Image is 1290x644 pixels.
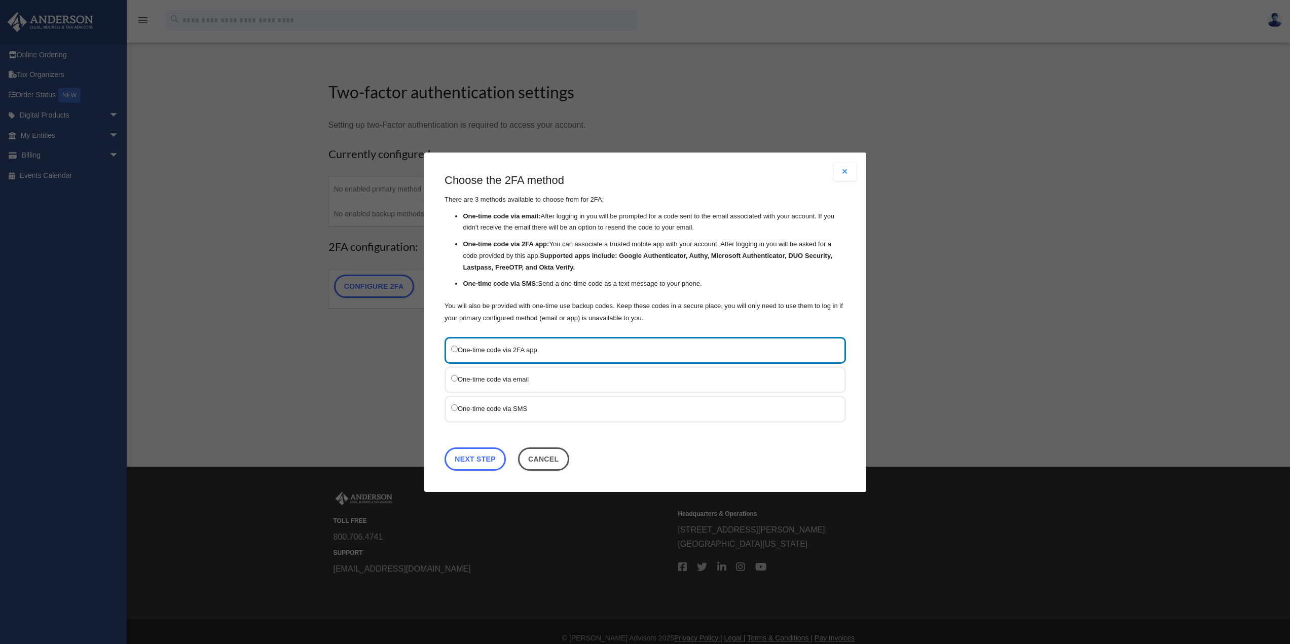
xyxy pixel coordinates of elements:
button: Close this dialog window [518,447,569,470]
input: One-time code via 2FA app [451,345,458,352]
div: There are 3 methods available to choose from for 2FA: [445,173,846,324]
label: One-time code via SMS [451,402,829,414]
label: One-time code via 2FA app [451,343,829,356]
strong: Supported apps include: Google Authenticator, Authy, Microsoft Authenticator, DUO Security, Lastp... [463,252,832,271]
p: You will also be provided with one-time use backup codes. Keep these codes in a secure place, you... [445,299,846,324]
strong: One-time code via email: [463,212,540,219]
li: You can associate a trusted mobile app with your account. After logging in you will be asked for ... [463,239,846,273]
h3: Choose the 2FA method [445,173,846,188]
label: One-time code via email [451,372,829,385]
button: Close modal [834,163,856,181]
input: One-time code via SMS [451,404,458,410]
strong: One-time code via SMS: [463,280,538,287]
li: After logging in you will be prompted for a code sent to the email associated with your account. ... [463,210,846,234]
input: One-time code via email [451,374,458,381]
a: Next Step [445,447,506,470]
strong: One-time code via 2FA app: [463,240,549,248]
li: Send a one-time code as a text message to your phone. [463,278,846,290]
